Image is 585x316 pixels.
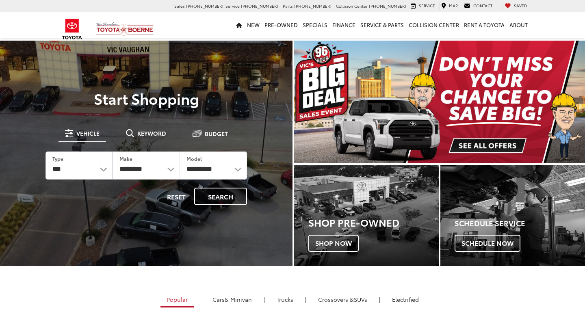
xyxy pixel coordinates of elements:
h4: Schedule Service [455,219,585,227]
span: [PHONE_NUMBER] [186,3,223,9]
span: Shop Now [308,235,359,252]
section: Carousel section with vehicle pictures - may contain disclaimers. [294,41,585,163]
a: Map [439,2,460,10]
label: Type [52,155,63,162]
span: [PHONE_NUMBER] [369,3,406,9]
span: Map [449,2,458,9]
label: Model [186,155,202,162]
span: Sales [174,3,185,9]
span: & Minivan [225,295,252,303]
a: New [245,12,262,38]
img: Big Deal Sales Event [294,41,585,163]
button: Search [194,188,247,205]
a: Trucks [271,292,299,306]
button: Reset [160,188,193,205]
a: Electrified [386,292,425,306]
li: | [377,295,382,303]
a: Home [234,12,245,38]
span: Crossovers & [318,295,354,303]
span: Parts [283,3,293,9]
li: | [303,295,308,303]
a: Rent a Toyota [461,12,507,38]
div: Toyota [294,165,439,266]
a: Schedule Service Schedule Now [440,165,585,266]
li: | [197,295,203,303]
a: Collision Center [406,12,461,38]
span: Contact [473,2,492,9]
a: Shop Pre-Owned Shop Now [294,165,439,266]
a: Service & Parts: Opens in a new tab [358,12,406,38]
a: Specials [300,12,330,38]
span: Vehicle [76,130,100,136]
h3: Shop Pre-Owned [308,217,439,227]
span: Service [419,2,435,9]
p: Start Shopping [34,90,258,106]
span: [PHONE_NUMBER] [241,3,278,9]
a: Popular [160,292,194,307]
span: Collision Center [336,3,368,9]
a: Finance [330,12,358,38]
a: SUVs [312,292,373,306]
a: My Saved Vehicles [503,2,529,10]
span: Schedule Now [455,235,520,252]
li: | [262,295,267,303]
img: Vic Vaughan Toyota of Boerne [96,22,154,36]
div: Toyota [440,165,585,266]
span: Keyword [137,130,166,136]
span: Service [225,3,240,9]
a: Service [409,2,437,10]
a: Cars [206,292,258,306]
img: Toyota [57,16,87,42]
span: Saved [514,2,527,9]
span: Budget [205,131,228,136]
span: [PHONE_NUMBER] [294,3,331,9]
label: Make [119,155,132,162]
a: Contact [462,2,494,10]
a: About [507,12,530,38]
div: carousel slide number 1 of 1 [294,41,585,163]
a: Pre-Owned [262,12,300,38]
